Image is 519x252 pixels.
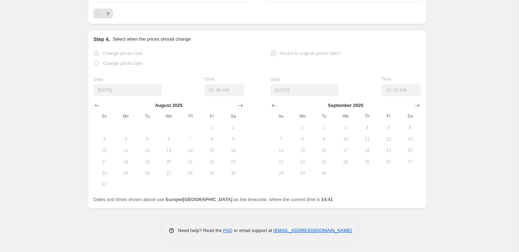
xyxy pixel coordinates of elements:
[223,228,233,233] a: FAQ
[381,148,396,153] span: 19
[118,159,133,165] span: 18
[402,113,418,119] span: Sa
[313,122,335,133] button: Tuesday September 2 2025
[223,168,244,179] button: Saturday August 30 2025
[179,168,201,179] button: Thursday August 28 2025
[402,159,418,165] span: 27
[402,136,418,142] span: 13
[182,113,198,119] span: Th
[223,156,244,168] button: Saturday August 23 2025
[381,113,396,119] span: Fr
[93,145,115,156] button: Sunday August 10 2025
[115,133,136,145] button: Monday August 4 2025
[273,113,289,119] span: Su
[139,148,155,153] span: 12
[158,156,179,168] button: Wednesday August 20 2025
[273,136,289,142] span: 7
[273,170,289,176] span: 28
[378,110,399,122] th: Friday
[402,125,418,130] span: 6
[295,170,310,176] span: 29
[400,156,421,168] button: Saturday September 27 2025
[313,168,335,179] button: Tuesday September 30 2025
[96,182,112,187] span: 31
[103,9,113,19] button: Next
[270,77,280,82] span: Date
[139,159,155,165] span: 19
[204,84,244,96] input: 12:00
[381,136,396,142] span: 12
[166,197,232,202] b: Europe/[GEOGRAPHIC_DATA]
[179,133,201,145] button: Thursday August 7 2025
[273,159,289,165] span: 21
[292,110,313,122] th: Monday
[295,113,310,119] span: Mo
[338,125,353,130] span: 3
[359,159,375,165] span: 25
[273,148,289,153] span: 14
[93,9,113,19] nav: Pagination
[233,228,274,233] span: or email support at
[338,148,353,153] span: 17
[292,122,313,133] button: Monday September 1 2025
[400,133,421,145] button: Saturday September 13 2025
[338,136,353,142] span: 10
[270,133,292,145] button: Sunday September 7 2025
[204,148,220,153] span: 15
[402,148,418,153] span: 20
[182,170,198,176] span: 28
[158,133,179,145] button: Wednesday August 6 2025
[182,159,198,165] span: 21
[356,133,378,145] button: Thursday September 11 2025
[161,170,177,176] span: 27
[381,159,396,165] span: 26
[270,156,292,168] button: Sunday September 21 2025
[179,145,201,156] button: Thursday August 14 2025
[179,110,201,122] th: Thursday
[359,125,375,130] span: 4
[93,168,115,179] button: Sunday August 24 2025
[115,145,136,156] button: Monday August 11 2025
[204,125,220,130] span: 1
[115,168,136,179] button: Monday August 25 2025
[316,136,332,142] span: 9
[378,133,399,145] button: Friday September 12 2025
[412,101,422,110] button: Show next month, October 2025
[335,156,356,168] button: Wednesday September 24 2025
[204,170,220,176] span: 29
[335,110,356,122] th: Wednesday
[295,159,310,165] span: 22
[359,113,375,119] span: Th
[378,122,399,133] button: Friday September 5 2025
[313,133,335,145] button: Tuesday September 9 2025
[223,110,244,122] th: Saturday
[201,133,223,145] button: Friday August 8 2025
[313,110,335,122] th: Tuesday
[201,156,223,168] button: Friday August 22 2025
[270,110,292,122] th: Sunday
[93,36,110,43] h2: Step 4.
[274,228,352,233] a: [EMAIL_ADDRESS][DOMAIN_NAME]
[313,145,335,156] button: Tuesday September 16 2025
[225,159,241,165] span: 23
[356,145,378,156] button: Thursday September 18 2025
[359,148,375,153] span: 18
[225,170,241,176] span: 30
[335,145,356,156] button: Wednesday September 17 2025
[378,145,399,156] button: Friday September 19 2025
[225,125,241,130] span: 2
[93,110,115,122] th: Sunday
[335,122,356,133] button: Wednesday September 3 2025
[381,76,391,82] span: Time
[161,148,177,153] span: 13
[178,228,223,233] span: Need help? Read the
[139,113,155,119] span: Tu
[139,170,155,176] span: 26
[103,51,142,56] span: Change prices now
[158,110,179,122] th: Wednesday
[292,168,313,179] button: Monday September 29 2025
[225,136,241,142] span: 9
[93,77,103,82] span: Date
[92,101,102,110] button: Show previous month, July 2025
[295,148,310,153] span: 15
